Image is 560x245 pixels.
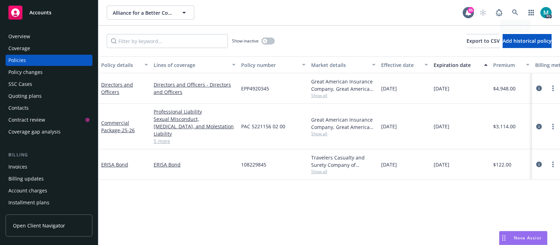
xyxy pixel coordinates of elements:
[549,84,557,93] a: more
[503,34,552,48] button: Add historical policy
[549,160,557,169] a: more
[549,122,557,131] a: more
[6,197,92,208] a: Installment plans
[476,6,490,20] a: Start snowing
[493,85,516,92] span: $4,948.00
[467,38,500,44] span: Export to CSV
[6,173,92,184] a: Billing updates
[101,61,140,69] div: Policy details
[311,169,376,175] span: Show all
[535,160,543,169] a: circleInformation
[154,108,236,115] a: Professional Liability
[98,56,151,73] button: Policy details
[154,61,228,69] div: Lines of coverage
[514,235,541,241] span: Nova Assist
[151,56,238,73] button: Lines of coverage
[8,55,26,66] div: Policies
[381,161,397,168] span: [DATE]
[8,173,44,184] div: Billing updates
[493,161,511,168] span: $122.00
[232,38,259,44] span: Show inactive
[6,102,92,114] a: Contacts
[6,114,92,125] a: Contract review
[311,131,376,137] span: Show all
[311,154,376,169] div: Travelers Casualty and Surety Company of America, Travelers Insurance
[503,38,552,44] span: Add historical policy
[241,85,269,92] span: EPP4920345
[311,93,376,98] span: Show all
[107,6,194,20] button: Alliance for a Better Community
[6,3,92,22] a: Accounts
[535,84,543,93] a: circleInformation
[241,161,266,168] span: 108229845
[434,85,449,92] span: [DATE]
[8,185,47,196] div: Account charges
[101,81,133,95] a: Directors and Officers
[241,61,298,69] div: Policy number
[381,123,397,130] span: [DATE]
[311,61,368,69] div: Market details
[8,114,45,125] div: Contract review
[6,55,92,66] a: Policies
[311,116,376,131] div: Great American Insurance Company, Great American Insurance Group
[493,123,516,130] span: $3,114.00
[238,56,308,73] button: Policy number
[13,222,65,229] span: Open Client Navigator
[434,161,449,168] span: [DATE]
[311,78,376,93] div: Great American Insurance Company, Great American Insurance Group
[434,123,449,130] span: [DATE]
[499,231,508,245] div: Drag to move
[8,161,27,172] div: Invoices
[8,102,29,114] div: Contacts
[540,7,552,18] img: photo
[381,85,397,92] span: [DATE]
[154,137,236,145] a: 5 more
[6,31,92,42] a: Overview
[493,61,522,69] div: Premium
[434,61,480,69] div: Expiration date
[8,31,30,42] div: Overview
[101,161,128,168] a: ERISA Bond
[154,115,236,137] a: Sexual Misconduct, [MEDICAL_DATA], and Molestation Liability
[378,56,431,73] button: Effective date
[468,7,474,13] div: 95
[535,122,543,131] a: circleInformation
[8,67,43,78] div: Policy changes
[499,231,547,245] button: Nova Assist
[6,151,92,158] div: Billing
[524,6,538,20] a: Switch app
[101,120,135,134] a: Commercial Package
[6,79,92,90] a: SSC Cases
[6,126,92,137] a: Coverage gap analysis
[241,123,285,130] span: PAC 5221156 02 00
[8,126,61,137] div: Coverage gap analysis
[8,43,30,54] div: Coverage
[6,161,92,172] a: Invoices
[107,34,228,48] input: Filter by keyword...
[492,6,506,20] a: Report a Bug
[308,56,378,73] button: Market details
[154,161,236,168] a: ERISA Bond
[154,81,236,96] a: Directors and Officers - Directors and Officers
[8,90,42,102] div: Quoting plans
[490,56,532,73] button: Premium
[6,185,92,196] a: Account charges
[8,79,32,90] div: SSC Cases
[6,43,92,54] a: Coverage
[113,9,173,16] span: Alliance for a Better Community
[29,10,51,15] span: Accounts
[8,197,49,208] div: Installment plans
[508,6,522,20] a: Search
[120,127,135,134] span: - 25-26
[6,67,92,78] a: Policy changes
[381,61,420,69] div: Effective date
[431,56,490,73] button: Expiration date
[467,34,500,48] button: Export to CSV
[6,90,92,102] a: Quoting plans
